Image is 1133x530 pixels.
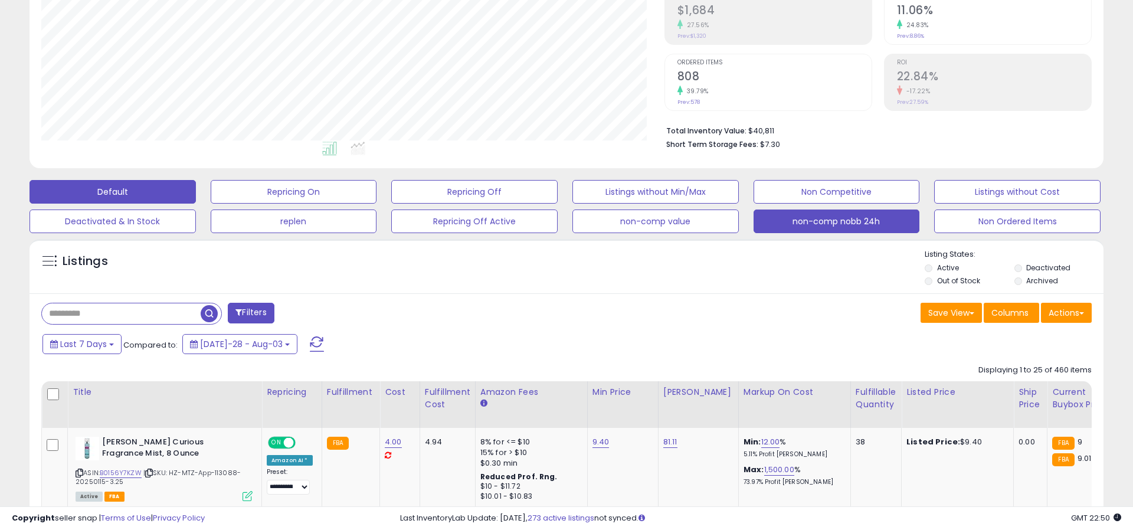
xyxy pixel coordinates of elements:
[744,464,764,475] b: Max:
[1026,263,1070,273] label: Deactivated
[76,468,241,486] span: | SKU: HZ-MTZ-App-113088-20250115-3.25
[12,513,205,524] div: seller snap | |
[104,492,125,502] span: FBA
[63,253,108,270] h5: Listings
[480,398,487,409] small: Amazon Fees.
[666,139,758,149] b: Short Term Storage Fees:
[744,464,841,486] div: %
[663,436,677,448] a: 81.11
[528,512,594,524] a: 273 active listings
[100,468,142,478] a: B0156Y7KZW
[1078,436,1082,447] span: 9
[480,458,578,469] div: $0.30 min
[327,386,375,398] div: Fulfillment
[153,512,205,524] a: Privacy Policy
[677,32,706,40] small: Prev: $1,320
[327,437,349,450] small: FBA
[984,303,1039,323] button: Columns
[1052,437,1074,450] small: FBA
[294,438,313,448] span: OFF
[480,482,578,492] div: $10 - $11.72
[1052,386,1113,411] div: Current Buybox Price
[744,478,841,486] p: 73.97% Profit [PERSON_NAME]
[572,180,739,204] button: Listings without Min/Max
[1078,453,1092,464] span: 9.01
[592,436,610,448] a: 9.40
[744,386,846,398] div: Markup on Cost
[30,210,196,233] button: Deactivated & In Stock
[937,263,959,273] label: Active
[60,338,107,350] span: Last 7 Days
[906,437,1004,447] div: $9.40
[991,307,1029,319] span: Columns
[906,436,960,447] b: Listed Price:
[269,438,284,448] span: ON
[102,437,245,462] b: [PERSON_NAME] Curious Fragrance Mist, 8 Ounce
[897,60,1091,66] span: ROI
[761,436,780,448] a: 12.00
[572,210,739,233] button: non-comp value
[480,447,578,458] div: 15% for > $10
[123,339,178,351] span: Compared to:
[1019,386,1042,411] div: Ship Price
[666,126,746,136] b: Total Inventory Value:
[677,60,872,66] span: Ordered Items
[42,334,122,354] button: Last 7 Days
[182,334,297,354] button: [DATE]-28 - Aug-03
[1041,303,1092,323] button: Actions
[1052,453,1074,466] small: FBA
[677,70,872,86] h2: 808
[677,99,700,106] small: Prev: 578
[76,437,99,460] img: 31Xtf58Tv5L._SL40_.jpg
[906,386,1008,398] div: Listed Price
[425,386,470,411] div: Fulfillment Cost
[1026,276,1058,286] label: Archived
[902,87,931,96] small: -17.22%
[76,492,103,502] span: All listings currently available for purchase on Amazon
[30,180,196,204] button: Default
[897,99,928,106] small: Prev: 27.59%
[663,386,733,398] div: [PERSON_NAME]
[925,249,1103,260] p: Listing States:
[267,386,317,398] div: Repricing
[744,437,841,459] div: %
[744,436,761,447] b: Min:
[683,87,709,96] small: 39.79%
[101,512,151,524] a: Terms of Use
[764,464,794,476] a: 1,500.00
[1019,437,1038,447] div: 0.00
[391,210,558,233] button: Repricing Off Active
[856,437,892,447] div: 38
[211,180,377,204] button: Repricing On
[921,303,982,323] button: Save View
[391,180,558,204] button: Repricing Off
[1071,512,1121,524] span: 2025-08-11 22:50 GMT
[385,436,402,448] a: 4.00
[400,513,1121,524] div: Last InventoryLab Update: [DATE], not synced.
[856,386,896,411] div: Fulfillable Quantity
[677,4,872,19] h2: $1,684
[897,32,924,40] small: Prev: 8.86%
[76,437,253,500] div: ASIN:
[937,276,980,286] label: Out of Stock
[267,468,313,495] div: Preset:
[200,338,283,350] span: [DATE]-28 - Aug-03
[73,386,257,398] div: Title
[228,303,274,323] button: Filters
[934,210,1101,233] button: Non Ordered Items
[754,210,920,233] button: non-comp nobb 24h
[480,472,558,482] b: Reduced Prof. Rng.
[12,512,55,524] strong: Copyright
[480,386,582,398] div: Amazon Fees
[592,386,653,398] div: Min Price
[902,21,929,30] small: 24.83%
[480,492,578,502] div: $10.01 - $10.83
[480,437,578,447] div: 8% for <= $10
[978,365,1092,376] div: Displaying 1 to 25 of 460 items
[683,21,709,30] small: 27.56%
[385,386,415,398] div: Cost
[897,70,1091,86] h2: 22.84%
[211,210,377,233] button: replen
[738,381,850,428] th: The percentage added to the cost of goods (COGS) that forms the calculator for Min & Max prices.
[267,455,313,466] div: Amazon AI *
